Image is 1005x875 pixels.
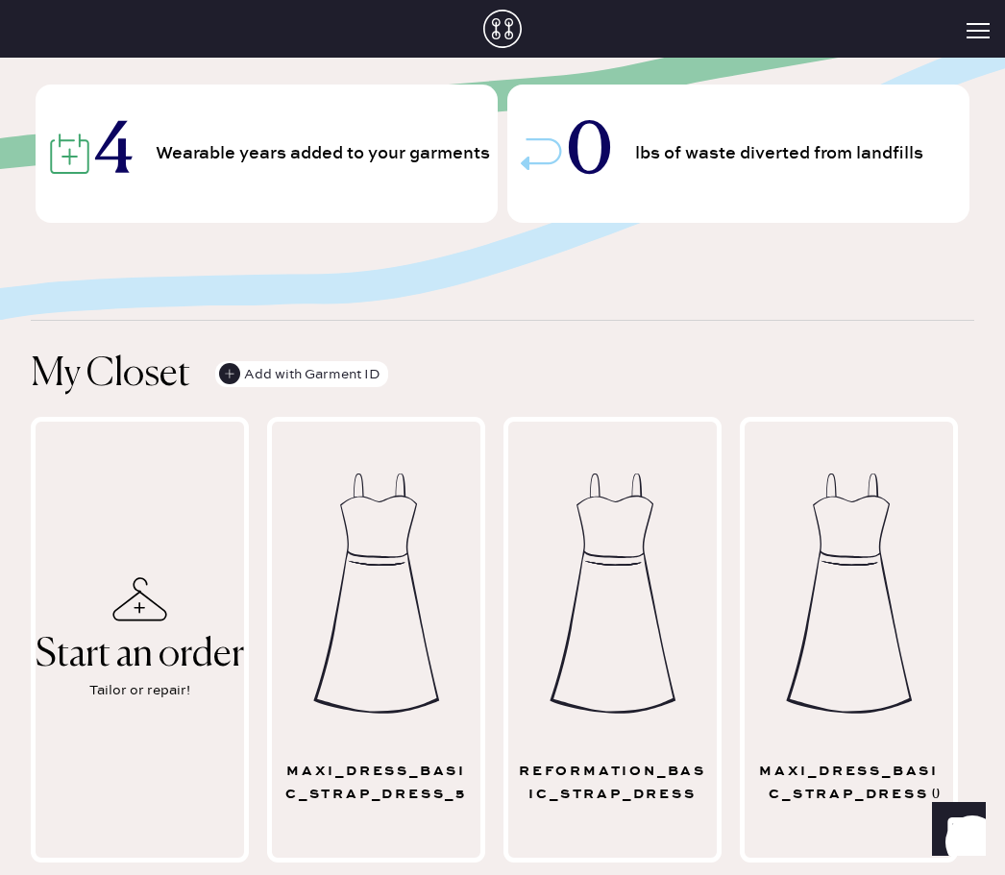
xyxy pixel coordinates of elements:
div: Start an order [36,634,244,676]
div: maxi_dress_basic_strap_dress [753,760,945,806]
span: 4 [95,120,133,187]
div: maxi_dress_basic_strap_dress_5 [281,760,473,806]
div: reformation_basic_strap_dress [517,760,709,806]
button: Open Menu [967,23,990,40]
span: lbs of waste diverted from landfills [635,145,928,162]
div: Add with Garment ID [219,361,380,388]
span: 0 [567,120,612,187]
img: Garment image [782,474,917,714]
iframe: Front Chat [914,789,996,871]
div: Tailor or repair! [89,680,190,701]
img: Garment image [546,474,680,714]
h1: My Closet [31,352,190,398]
img: Garment image [309,474,444,714]
button: Add with Garment ID [215,361,388,387]
span: Wearable years added to your garments [156,145,495,162]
